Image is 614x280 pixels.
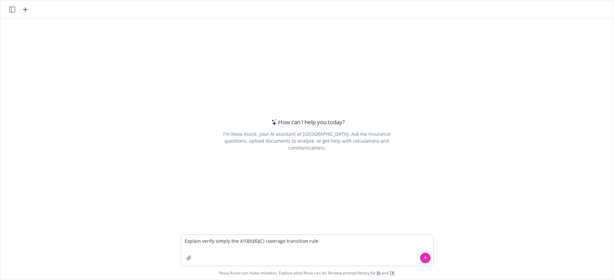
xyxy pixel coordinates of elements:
textarea: Explain verify simply the 410(b)(6)(C) coverage transition rule [181,235,433,266]
a: BI [377,270,381,276]
span: Nova Assist can make mistakes. Explore what Nova can do: Browse prompt library for and [3,266,611,280]
div: I'm Nova Assist, your AI assistant at [GEOGRAPHIC_DATA]. Ask me insurance questions, upload docum... [214,130,400,151]
a: TR [390,270,395,276]
div: How can I help you today? [269,118,345,126]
